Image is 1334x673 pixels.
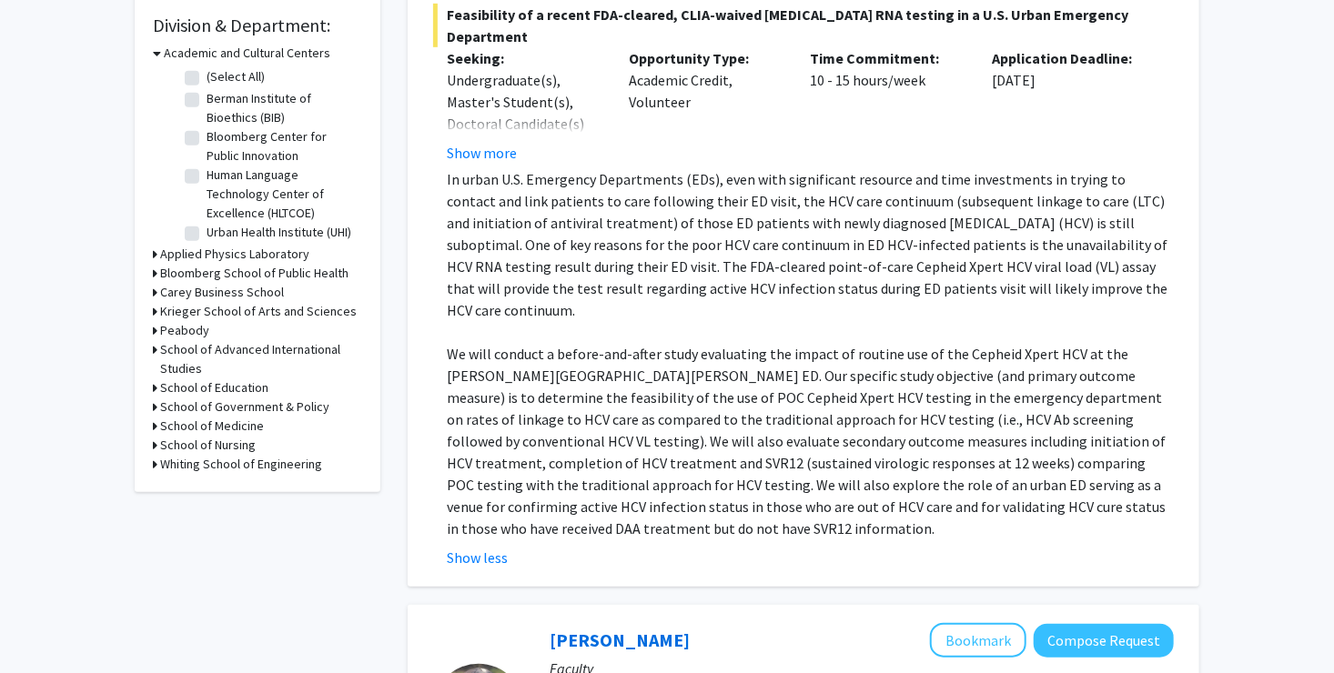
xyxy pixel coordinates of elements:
[629,47,783,69] p: Opportunity Type:
[14,591,77,659] iframe: Chat
[207,127,358,166] label: Bloomberg Center for Public Innovation
[160,283,284,302] h3: Carey Business School
[207,166,358,223] label: Human Language Technology Center of Excellence (HLTCOE)
[160,455,322,474] h3: Whiting School of Engineering
[447,142,517,164] button: Show more
[447,47,601,69] p: Seeking:
[797,47,979,164] div: 10 - 15 hours/week
[615,47,797,164] div: Academic Credit, Volunteer
[164,44,330,63] h3: Academic and Cultural Centers
[207,67,265,86] label: (Select All)
[978,47,1160,164] div: [DATE]
[160,378,268,397] h3: School of Education
[550,628,690,651] a: [PERSON_NAME]
[811,47,965,69] p: Time Commitment:
[153,15,362,36] h2: Division & Department:
[160,302,357,321] h3: Krieger School of Arts and Sciences
[207,223,351,242] label: Urban Health Institute (UHI)
[160,417,264,436] h3: School of Medicine
[447,547,508,568] button: Show less
[207,89,358,127] label: Berman Institute of Bioethics (BIB)
[992,47,1147,69] p: Application Deadline:
[160,245,309,264] h3: Applied Physics Laboratory
[1034,624,1174,658] button: Compose Request to Yanxun Xu
[447,69,601,178] div: Undergraduate(s), Master's Student(s), Doctoral Candidate(s) (PhD, MD, DMD, PharmD, etc.)
[160,321,209,340] h3: Peabody
[447,343,1174,539] p: We will conduct a before-and-after study evaluating the impact of routine use of the Cepheid Xper...
[160,340,362,378] h3: School of Advanced International Studies
[447,168,1174,321] p: In urban U.S. Emergency Departments (EDs), even with significant resource and time investments in...
[160,397,329,417] h3: School of Government & Policy
[433,4,1174,47] span: Feasibility of a recent FDA-cleared, CLIA-waived [MEDICAL_DATA] RNA testing in a U.S. Urban Emerg...
[160,264,349,283] h3: Bloomberg School of Public Health
[930,623,1026,658] button: Add Yanxun Xu to Bookmarks
[160,436,256,455] h3: School of Nursing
